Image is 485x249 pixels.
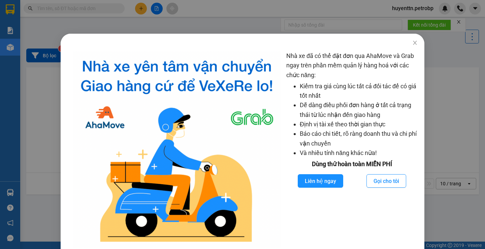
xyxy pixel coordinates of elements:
button: Liên hệ ngay [298,174,343,188]
div: Nhà xe đã có thể đặt đơn qua AhaMove và Grab ngay trên phần mềm quản lý hàng hoá với các chức năng: [286,51,418,248]
button: Close [406,34,424,53]
span: close [412,40,418,45]
li: Và nhiều tính năng khác nữa! [300,148,418,158]
li: Dễ dàng điều phối đơn hàng ở tất cả trạng thái từ lúc nhận đến giao hàng [300,100,418,120]
span: Gọi cho tôi [374,177,399,185]
span: Liên hệ ngay [305,177,336,185]
img: logo [73,51,281,248]
div: Dùng thử hoàn toàn MIỄN PHÍ [286,159,418,169]
li: Báo cáo chi tiết, rõ ràng doanh thu và chi phí vận chuyển [300,129,418,148]
li: Định vị tài xế theo thời gian thực [300,120,418,129]
button: Gọi cho tôi [366,174,406,188]
li: Kiểm tra giá cùng lúc tất cả đối tác để có giá tốt nhất [300,82,418,101]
